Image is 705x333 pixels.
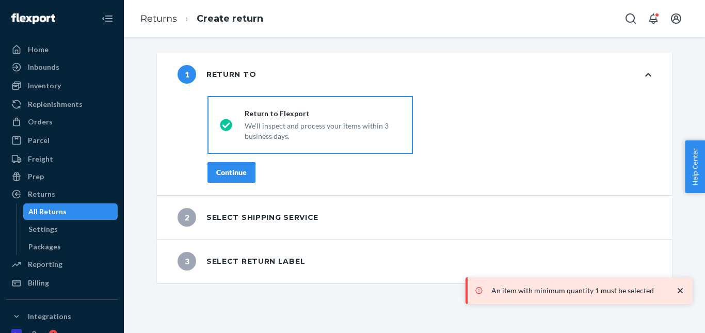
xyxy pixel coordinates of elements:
a: Home [6,41,118,58]
a: Orders [6,114,118,130]
button: Open Search Box [620,8,641,29]
button: Help Center [685,140,705,193]
div: Prep [28,171,44,182]
div: Billing [28,278,49,288]
a: Billing [6,275,118,291]
button: Integrations [6,308,118,325]
div: Orders [28,117,53,127]
a: Freight [6,151,118,167]
a: Prep [6,168,118,185]
p: An item with minimum quantity 1 must be selected [491,286,665,296]
div: Select shipping service [178,208,318,227]
ol: breadcrumbs [132,4,271,34]
a: Returns [6,186,118,202]
a: Replenishments [6,96,118,113]
div: Return to Flexport [245,108,400,119]
div: We'll inspect and process your items within 3 business days. [245,119,400,141]
a: Packages [23,239,118,255]
a: Returns [140,13,177,24]
div: Parcel [28,135,50,146]
div: Reporting [28,259,62,269]
div: Home [28,44,49,55]
div: Select return label [178,252,305,271]
div: Continue [216,167,247,178]
div: Inventory [28,81,61,91]
div: Replenishments [28,99,83,109]
button: Open notifications [643,8,664,29]
a: All Returns [23,203,118,220]
img: Flexport logo [11,13,55,24]
div: Return to [178,65,256,84]
div: Integrations [28,311,71,322]
div: Packages [28,242,61,252]
a: Create return [197,13,263,24]
div: Freight [28,154,53,164]
a: Inbounds [6,59,118,75]
a: Parcel [6,132,118,149]
span: 2 [178,208,196,227]
div: All Returns [28,207,67,217]
div: Returns [28,189,55,199]
div: Settings [28,224,58,234]
span: 1 [178,65,196,84]
button: Close Navigation [97,8,118,29]
svg: close toast [675,286,685,296]
button: Open account menu [666,8,686,29]
div: Inbounds [28,62,59,72]
a: Settings [23,221,118,237]
button: Continue [207,162,255,183]
a: Reporting [6,256,118,273]
span: 3 [178,252,196,271]
a: Inventory [6,77,118,94]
